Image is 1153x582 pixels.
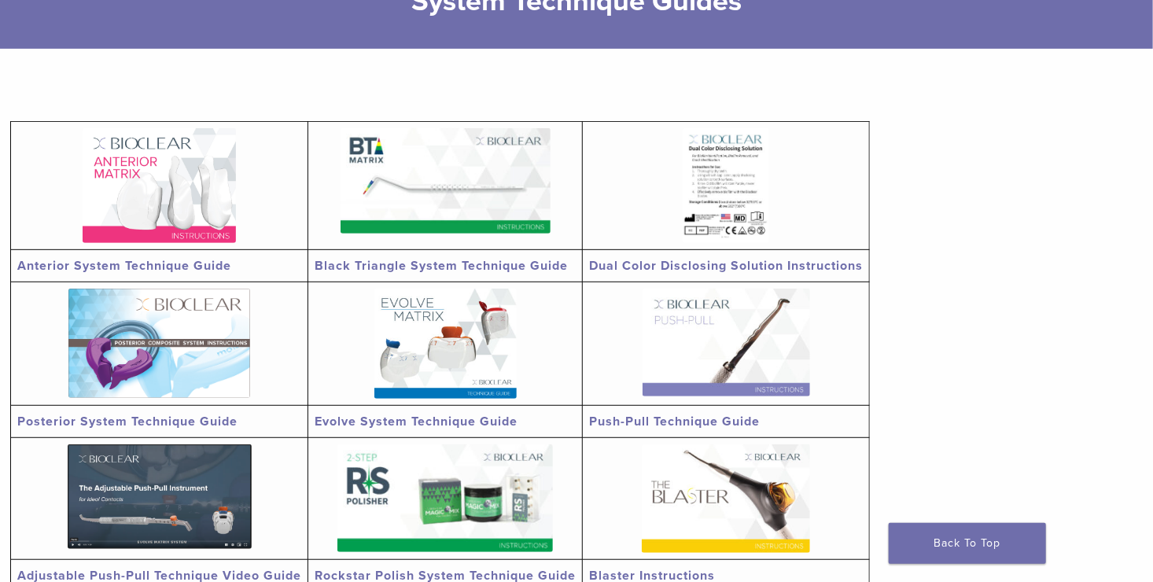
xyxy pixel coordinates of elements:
[889,523,1046,564] a: Back To Top
[315,414,518,429] a: Evolve System Technique Guide
[589,258,863,274] a: Dual Color Disclosing Solution Instructions
[315,258,568,274] a: Black Triangle System Technique Guide
[589,414,760,429] a: Push-Pull Technique Guide
[17,258,231,274] a: Anterior System Technique Guide
[17,414,238,429] a: Posterior System Technique Guide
